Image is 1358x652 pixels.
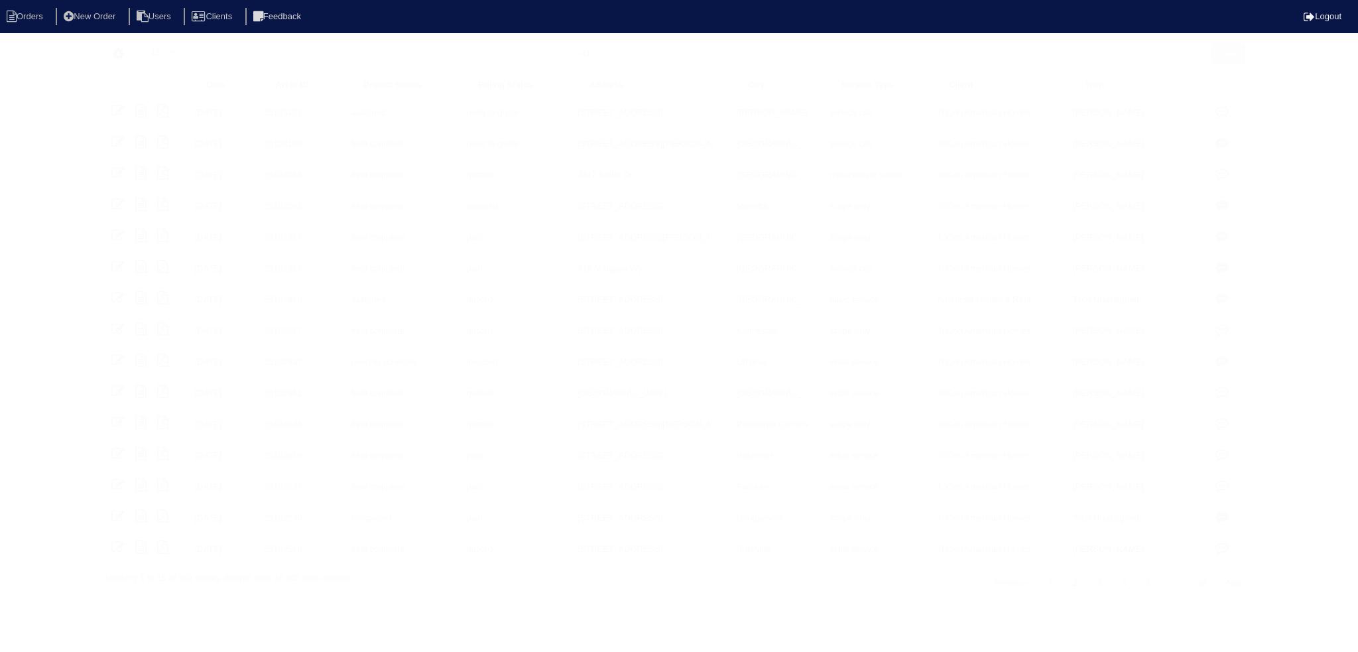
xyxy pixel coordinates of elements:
td: [GEOGRAPHIC_DATA] [730,161,823,192]
td: Snellville [730,535,823,566]
td: Marietta [730,192,823,223]
td: [DATE] [188,192,257,223]
li: New Order [56,8,126,26]
td: [PERSON_NAME] [1066,348,1205,379]
td: TriCon American Homes [930,348,1066,379]
td: [STREET_ADDRESS] [571,348,730,379]
td: paid [460,223,570,254]
td: [DATE] [188,223,257,254]
td: quoted [460,410,570,441]
td: Tech Unassigned [1066,285,1205,316]
td: [DATE] [188,441,257,472]
th: Project Status: activate to sort column ascending [345,70,460,98]
td: Peachtree Corners [730,410,823,441]
td: field complete [345,254,460,285]
a: Next [1217,572,1254,594]
a: 4 [1113,572,1136,594]
td: service call [823,254,930,285]
td: [GEOGRAPHIC_DATA] [571,379,730,410]
td: field complete [345,223,460,254]
th: Arete ID: activate to sort column ascending [257,70,345,98]
th: Service Type: activate to sort column ascending [823,70,930,98]
td: [STREET_ADDRESS][PERSON_NAME] [571,223,730,254]
td: quoted [460,285,570,316]
td: 25103100 [257,129,345,161]
td: 25103064 [257,161,345,192]
td: [GEOGRAPHIC_DATA] [730,285,823,316]
td: basic service [823,285,930,316]
td: [PERSON_NAME] [1066,223,1205,254]
td: initial service [823,441,930,472]
td: [PERSON_NAME] [1066,192,1205,223]
td: [PERSON_NAME] [730,98,823,129]
li: Users [129,8,182,26]
td: 25102592 [257,192,345,223]
td: [GEOGRAPHIC_DATA] [730,223,823,254]
td: scope only [823,410,930,441]
td: scope only [823,192,930,223]
td: Rockmart [730,441,823,472]
td: [PERSON_NAME] [1066,254,1205,285]
span: … [1160,578,1186,588]
td: 25102817 [257,223,345,254]
td: TriCon American Homes [930,503,1066,535]
td: Douglasville [730,503,823,535]
td: initial service [823,472,930,503]
td: [PERSON_NAME] [1066,98,1205,129]
th: Billing Status: activate to sort column ascending [460,70,570,98]
td: TriCon American Homes [930,316,1066,348]
td: [PERSON_NAME] [1066,472,1205,503]
td: invoiced [460,348,570,379]
th: Client: activate to sort column ascending [930,70,1066,98]
th: Date [188,70,257,98]
td: service call [823,98,930,129]
td: initial service [823,348,930,379]
td: [DATE] [188,161,257,192]
td: [DATE] [188,348,257,379]
td: 25102837 [257,348,345,379]
th: Address: activate to sort column ascending [571,70,730,98]
td: Kennesaw [730,316,823,348]
td: initial service [823,379,930,410]
td: [PERSON_NAME] [1066,161,1205,192]
td: TriCon American Homes [930,535,1066,566]
td: need to schedule [345,348,460,379]
td: TriCon American Homes [930,98,1066,129]
td: 25102697 [257,472,345,503]
td: TriCon American Homes [930,410,1066,441]
td: [DATE] [188,379,257,410]
td: 25102877 [257,316,345,348]
td: [STREET_ADDRESS] [571,503,730,535]
td: scope only [823,223,930,254]
td: paid [460,441,570,472]
a: Users [129,11,182,21]
td: TriCon American Homes [930,441,1066,472]
td: [DATE] [188,285,257,316]
td: field complete [345,161,460,192]
a: New Order [56,11,126,21]
td: 25102929 [257,254,345,285]
a: 3 [1088,572,1111,594]
td: [PERSON_NAME] [1066,441,1205,472]
td: paid [460,472,570,503]
td: scope only [823,316,930,348]
td: [STREET_ADDRESS] [571,535,730,566]
td: 25102918 [257,285,345,316]
td: [DATE] [188,316,257,348]
td: American Homes 4 Rent [930,285,1066,316]
td: paid [460,503,570,535]
td: [STREET_ADDRESS] [571,472,730,503]
a: 1 [1038,572,1062,594]
td: quoted [460,316,570,348]
td: completed [345,503,460,535]
td: field complete [345,535,460,566]
td: [STREET_ADDRESS] [571,98,730,129]
td: [DATE] [188,472,257,503]
td: service call [823,129,930,161]
th: Tech [1066,70,1205,98]
td: [DATE] [188,410,257,441]
th: : activate to sort column ascending [1205,70,1254,98]
td: [STREET_ADDRESS] [571,316,730,348]
td: TriCon American Homes [930,223,1066,254]
td: [DATE] [188,503,257,535]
